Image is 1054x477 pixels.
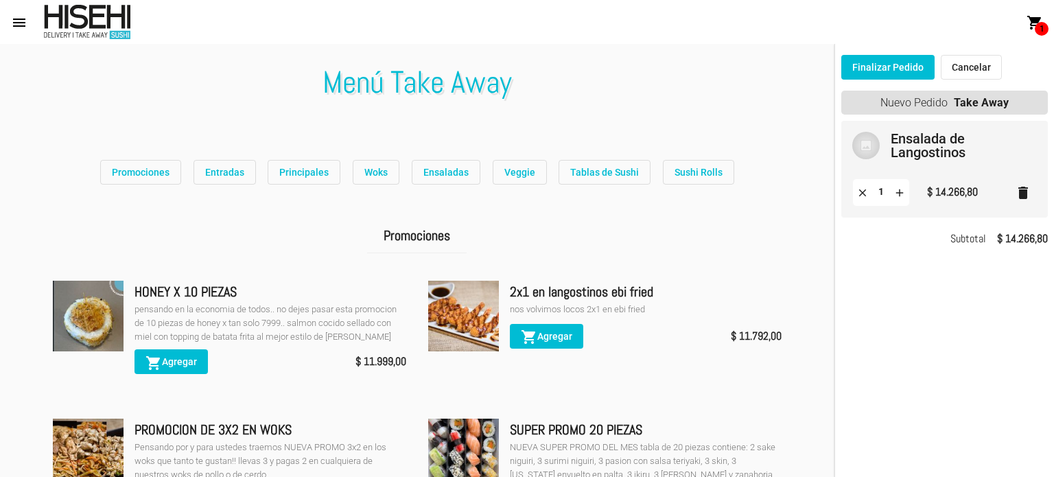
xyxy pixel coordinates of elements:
[510,281,782,303] div: 2x1 en langostinos ebi fried
[1027,14,1043,31] mat-icon: shopping_cart
[731,327,782,346] span: $ 11.792,00
[194,160,256,185] button: Entradas
[428,281,499,351] img: 36ae70a8-0357-4ab6-9c16-037de2f87b50.jpg
[112,167,169,178] span: Promociones
[841,55,935,80] button: Finalizar Pedido
[570,167,639,178] span: Tablas de Sushi
[268,160,340,185] button: Principales
[852,132,880,159] img: 07c47add-75b0-4ce5-9aba-194f44787723.jpg
[11,14,27,31] mat-icon: menu
[941,55,1002,80] button: Cancelar
[367,218,467,253] h2: Promociones
[364,167,388,178] span: Woks
[134,303,406,344] div: pensando en la economia de todos.. no dejes pasar esta promocion de 10 piezas de honey x tan solo...
[954,91,1009,115] strong: Take Away
[856,186,869,198] mat-icon: clear
[134,419,406,441] div: PROMOCION DE 3X2 EN WOKS
[134,281,406,303] div: HONEY X 10 PIEZAS
[134,349,208,374] button: Agregar
[510,303,782,316] div: nos volvimos locos 2x1 en ebi fried
[841,91,1048,115] div: Nuevo Pedido
[1015,185,1031,201] mat-icon: delete
[521,331,572,342] span: Agregar
[1035,22,1049,36] span: 1
[1021,8,1049,36] button: 1
[145,356,197,367] span: Agregar
[927,183,978,202] div: $ 14.266,80
[997,229,1048,248] strong: $ 14.266,80
[504,167,535,178] span: Veggie
[100,160,181,185] button: Promociones
[53,281,124,351] img: 2a2e4fc8-76c4-49c3-8e48-03e4afb00aef.jpeg
[893,186,906,198] mat-icon: add
[423,167,469,178] span: Ensaladas
[510,419,782,441] div: SUPER PROMO 20 PIEZAS
[412,160,480,185] button: Ensaladas
[493,160,547,185] button: Veggie
[205,167,244,178] span: Entradas
[510,324,583,349] button: Agregar
[950,229,986,248] span: Subtotal
[355,352,406,371] span: $ 11.999,00
[145,355,162,371] mat-icon: shopping_cart
[279,167,329,178] span: Principales
[891,132,1026,159] mat-card-title: Ensalada de Langostinos
[675,167,723,178] span: Sushi Rolls
[663,160,734,185] button: Sushi Rolls
[559,160,651,185] button: Tablas de Sushi
[521,329,537,345] mat-icon: shopping_cart
[353,160,399,185] button: Woks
